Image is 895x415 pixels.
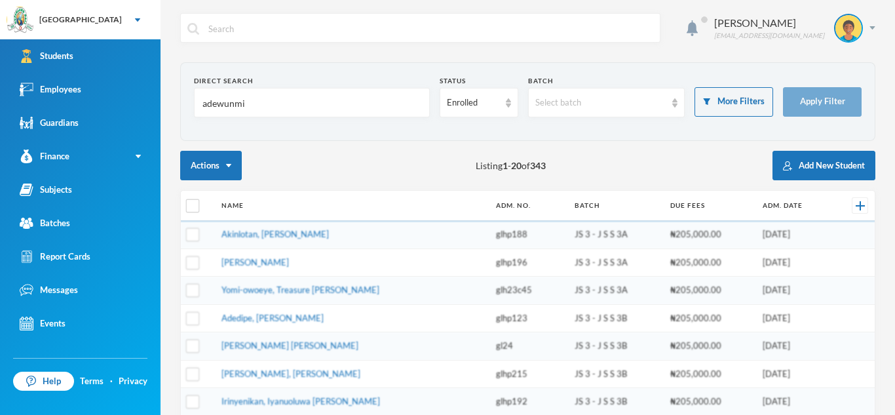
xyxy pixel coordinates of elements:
[489,277,569,305] td: glh23c45
[20,49,73,63] div: Students
[440,76,518,86] div: Status
[783,87,862,117] button: Apply Filter
[13,372,74,391] a: Help
[215,191,489,221] th: Name
[476,159,546,172] span: Listing - of
[80,375,104,388] a: Terms
[221,368,360,379] a: [PERSON_NAME], [PERSON_NAME]
[568,304,663,332] td: JS 3 - J S S 3B
[180,151,242,180] button: Actions
[756,304,833,332] td: [DATE]
[756,332,833,361] td: [DATE]
[568,191,663,221] th: Batch
[664,191,756,221] th: Due Fees
[756,221,833,249] td: [DATE]
[695,87,773,117] button: More Filters
[201,89,423,118] input: Name, Admin No, Phone number, Email Address
[20,216,70,230] div: Batches
[530,160,546,171] b: 343
[503,160,508,171] b: 1
[568,360,663,388] td: JS 3 - J S S 3B
[756,360,833,388] td: [DATE]
[489,360,569,388] td: glhp215
[447,96,499,109] div: Enrolled
[489,248,569,277] td: glhp196
[756,277,833,305] td: [DATE]
[20,183,72,197] div: Subjects
[528,76,685,86] div: Batch
[7,7,33,33] img: logo
[568,277,663,305] td: JS 3 - J S S 3A
[221,396,380,406] a: Irinyenikan, Iyanuoluwa [PERSON_NAME]
[207,14,653,43] input: Search
[568,248,663,277] td: JS 3 - J S S 3A
[110,375,113,388] div: ·
[489,304,569,332] td: glhp123
[489,332,569,361] td: gl24
[714,31,824,41] div: [EMAIL_ADDRESS][DOMAIN_NAME]
[221,285,379,295] a: Yomi-owoeye, Treasure [PERSON_NAME]
[39,14,122,26] div: [GEOGRAPHIC_DATA]
[714,15,824,31] div: [PERSON_NAME]
[489,221,569,249] td: glhp188
[568,332,663,361] td: JS 3 - J S S 3B
[119,375,147,388] a: Privacy
[664,304,756,332] td: ₦205,000.00
[664,360,756,388] td: ₦205,000.00
[187,23,199,35] img: search
[20,149,69,163] div: Finance
[664,332,756,361] td: ₦205,000.00
[511,160,522,171] b: 20
[20,283,78,297] div: Messages
[835,15,862,41] img: STUDENT
[756,248,833,277] td: [DATE]
[20,83,81,96] div: Employees
[221,257,289,267] a: [PERSON_NAME]
[568,221,663,249] td: JS 3 - J S S 3A
[664,221,756,249] td: ₦205,000.00
[756,191,833,221] th: Adm. Date
[221,313,324,323] a: Adedipe, [PERSON_NAME]
[856,201,865,210] img: +
[535,96,666,109] div: Select batch
[489,191,569,221] th: Adm. No.
[221,340,358,351] a: [PERSON_NAME] [PERSON_NAME]
[194,76,430,86] div: Direct Search
[664,248,756,277] td: ₦205,000.00
[20,116,79,130] div: Guardians
[20,250,90,264] div: Report Cards
[221,229,329,239] a: Akinlotan, [PERSON_NAME]
[772,151,875,180] button: Add New Student
[664,277,756,305] td: ₦205,000.00
[20,317,66,330] div: Events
